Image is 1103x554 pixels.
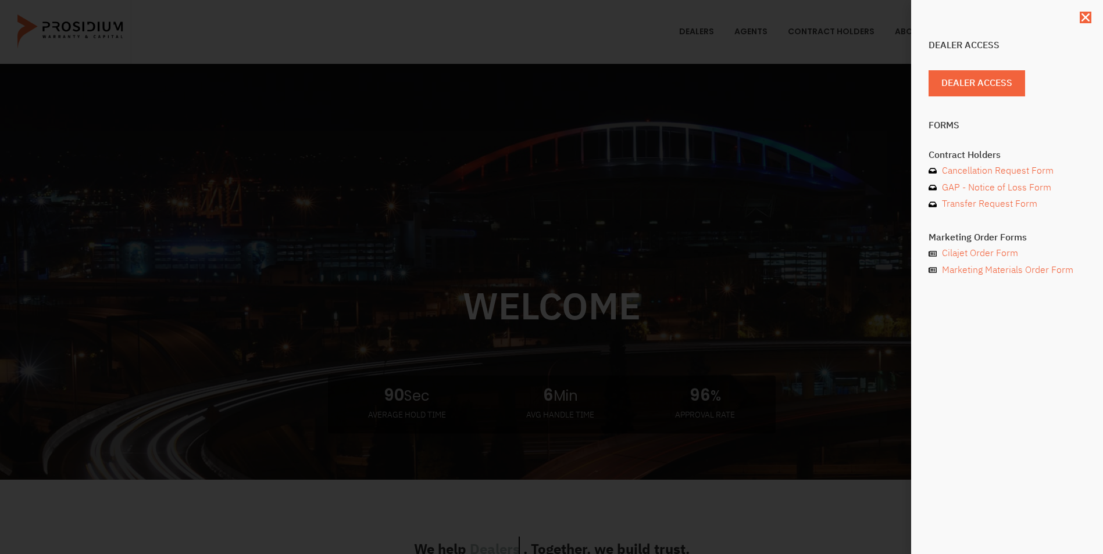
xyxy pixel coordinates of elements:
[929,233,1086,242] h4: Marketing Order Forms
[929,70,1025,96] a: Dealer Access
[929,150,1086,160] h4: Contract Holders
[939,245,1018,262] span: Cilajet Order Form
[929,121,1086,130] h4: Forms
[929,179,1086,196] a: GAP - Notice of Loss Form
[929,245,1086,262] a: Cilajet Order Form
[939,196,1037,213] span: Transfer Request Form
[929,196,1086,213] a: Transfer Request Form
[939,163,1054,179] span: Cancellation Request Form
[939,179,1051,196] span: GAP - Notice of Loss Form
[929,41,1086,50] h4: Dealer Access
[939,262,1073,279] span: Marketing Materials Order Form
[929,262,1086,279] a: Marketing Materials Order Form
[929,163,1086,179] a: Cancellation Request Form
[941,75,1012,92] span: Dealer Access
[1080,12,1091,23] a: Close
